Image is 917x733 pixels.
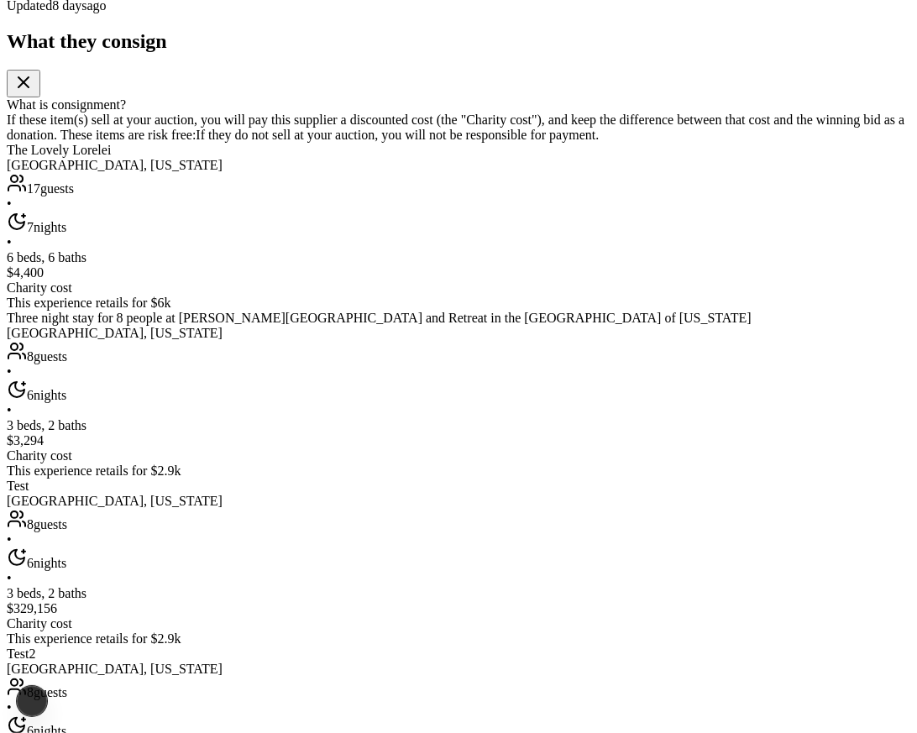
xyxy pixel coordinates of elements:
span: 6 nights [27,388,66,402]
span: 6 nights [27,556,66,570]
div: • [7,700,910,715]
div: This experience retails for $2.9k [7,631,910,647]
div: [GEOGRAPHIC_DATA], [US_STATE] [7,662,910,677]
div: 3 beds, 2 baths [7,586,910,601]
span: 8 guests [27,685,67,699]
span: 8 guests [27,349,67,364]
div: • [7,364,910,380]
div: • [7,532,910,547]
div: This experience retails for $2.9k [7,463,910,479]
div: Charity cost [7,448,910,463]
div: Charity cost [7,616,910,631]
div: • [7,403,910,418]
div: • [7,571,910,586]
div: [GEOGRAPHIC_DATA], [US_STATE] [7,494,910,509]
span: 8 guests [27,517,67,531]
div: $3,294 [7,433,910,448]
div: Test [7,479,910,494]
div: Test2 [7,647,910,662]
div: $329,156 [7,601,910,616]
div: 3 beds, 2 baths [7,418,910,433]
